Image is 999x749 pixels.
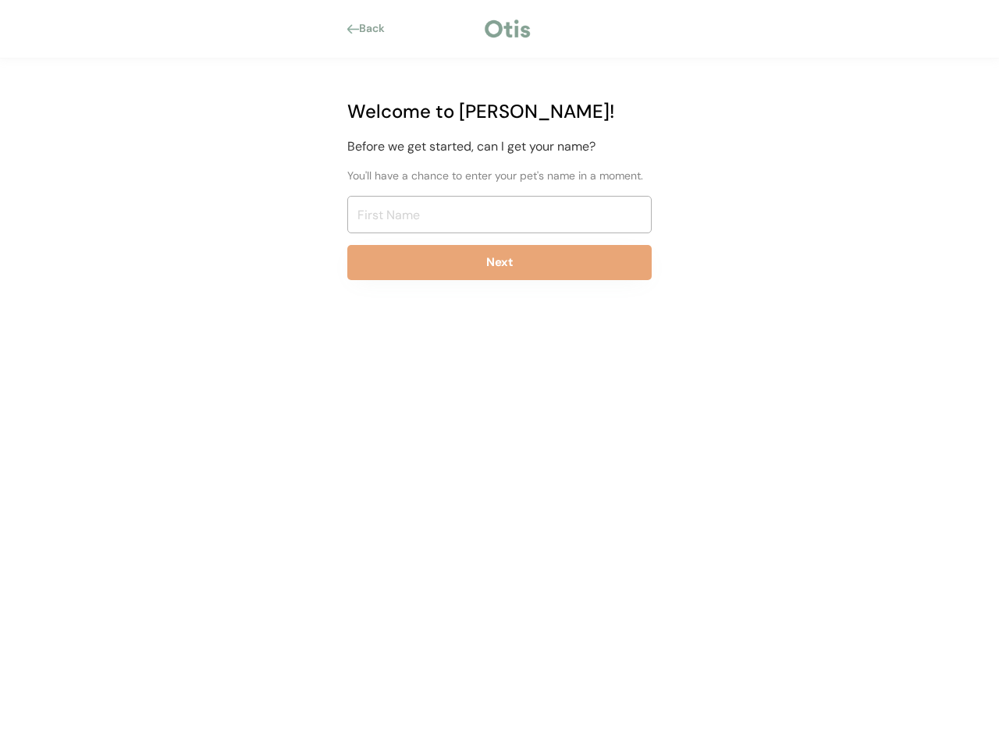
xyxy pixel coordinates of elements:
div: Welcome to [PERSON_NAME]! [347,98,652,126]
div: You'll have a chance to enter your pet's name in a moment. [347,168,652,184]
div: Back [359,21,394,37]
input: First Name [347,196,652,233]
div: Before we get started, can I get your name? [347,137,652,156]
button: Next [347,245,652,280]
